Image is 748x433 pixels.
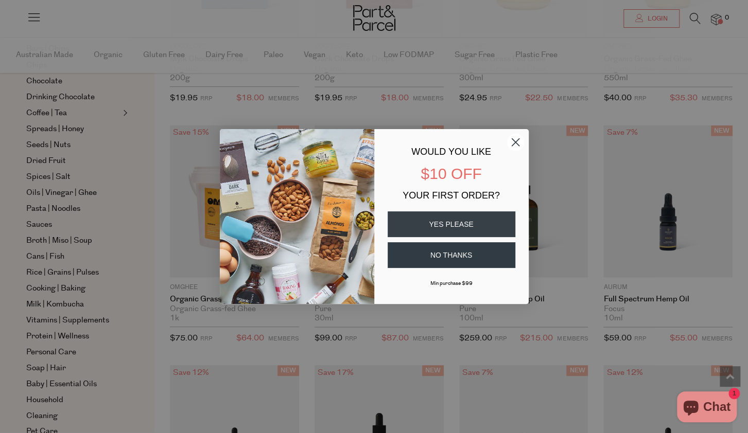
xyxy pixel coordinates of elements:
span: Min purchase $99 [430,280,473,287]
button: Close dialog [507,133,525,151]
inbox-online-store-chat: Shopify online store chat [674,391,740,425]
span: YOUR FIRST ORDER? [403,190,500,201]
span: $10 OFF [421,165,481,182]
img: 43fba0fb-7538-40bc-babb-ffb1a4d097bc.jpeg [220,129,374,304]
button: YES PLEASE [388,211,515,237]
button: NO THANKS [388,242,515,268]
span: WOULD YOU LIKE [411,147,491,157]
